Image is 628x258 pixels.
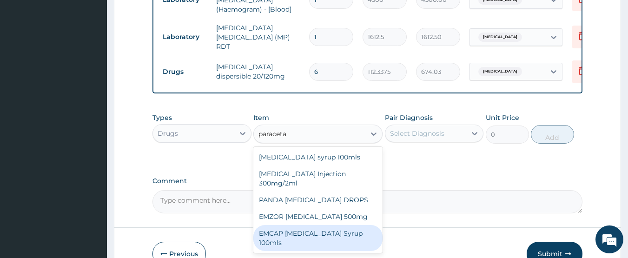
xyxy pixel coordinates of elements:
td: [MEDICAL_DATA] [MEDICAL_DATA] (MP) RDT [212,19,304,56]
div: [MEDICAL_DATA] Injection 300mg/2ml [253,165,383,192]
span: [MEDICAL_DATA] [478,33,522,42]
td: [MEDICAL_DATA] dispersible 20/120mg [212,58,304,86]
label: Types [152,114,172,122]
div: Drugs [158,129,178,138]
div: PANDA [MEDICAL_DATA] DROPS [253,192,383,208]
div: EMZOR [MEDICAL_DATA] 500mg [253,208,383,225]
img: d_794563401_company_1708531726252_794563401 [17,46,38,70]
label: Comment [152,177,583,185]
div: [MEDICAL_DATA] syrup 100mls [253,149,383,165]
label: Unit Price [486,113,519,122]
button: Add [531,125,574,144]
div: EMCAP [MEDICAL_DATA] Syrup 100mls [253,225,383,251]
label: Pair Diagnosis [385,113,433,122]
td: Drugs [158,63,212,80]
td: Laboratory [158,28,212,46]
span: We're online! [54,73,128,166]
div: Chat with us now [48,52,156,64]
div: Select Diagnosis [390,129,444,138]
span: [MEDICAL_DATA] [478,67,522,76]
div: Minimize live chat window [152,5,175,27]
label: Item [253,113,269,122]
textarea: Type your message and hit 'Enter' [5,165,177,198]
